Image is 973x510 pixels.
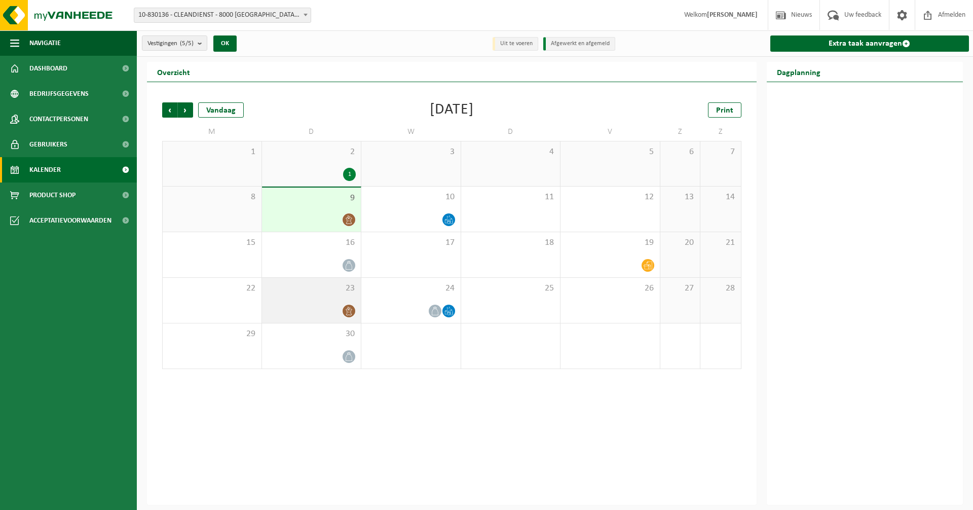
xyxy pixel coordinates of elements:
[770,35,969,52] a: Extra taak aanvragen
[29,132,67,157] span: Gebruikers
[142,35,207,51] button: Vestigingen(5/5)
[767,62,831,82] h2: Dagplanning
[168,147,256,158] span: 1
[134,8,311,22] span: 10-830136 - CLEANDIENST - 8000 BRUGGE, PATHOEKEWEG 48
[134,8,311,23] span: 10-830136 - CLEANDIENST - 8000 BRUGGE, PATHOEKEWEG 48
[461,123,561,141] td: D
[267,283,356,294] span: 23
[665,283,695,294] span: 27
[147,36,194,51] span: Vestigingen
[162,123,262,141] td: M
[566,283,655,294] span: 26
[213,35,237,52] button: OK
[705,147,735,158] span: 7
[198,102,244,118] div: Vandaag
[168,237,256,248] span: 15
[29,157,61,183] span: Kalender
[665,237,695,248] span: 20
[343,168,356,181] div: 1
[665,147,695,158] span: 6
[707,11,758,19] strong: [PERSON_NAME]
[361,123,461,141] td: W
[705,192,735,203] span: 14
[466,283,555,294] span: 25
[700,123,741,141] td: Z
[162,102,177,118] span: Vorige
[543,37,615,51] li: Afgewerkt en afgemeld
[716,106,733,115] span: Print
[267,193,356,204] span: 9
[29,81,89,106] span: Bedrijfsgegevens
[262,123,362,141] td: D
[566,147,655,158] span: 5
[366,192,456,203] span: 10
[566,192,655,203] span: 12
[168,192,256,203] span: 8
[466,237,555,248] span: 18
[366,237,456,248] span: 17
[168,283,256,294] span: 22
[366,147,456,158] span: 3
[29,183,76,208] span: Product Shop
[493,37,538,51] li: Uit te voeren
[665,192,695,203] span: 13
[708,102,741,118] a: Print
[430,102,474,118] div: [DATE]
[180,40,194,47] count: (5/5)
[147,62,200,82] h2: Overzicht
[705,283,735,294] span: 28
[29,106,88,132] span: Contactpersonen
[660,123,701,141] td: Z
[29,30,61,56] span: Navigatie
[366,283,456,294] span: 24
[560,123,660,141] td: V
[178,102,193,118] span: Volgende
[267,237,356,248] span: 16
[29,208,111,233] span: Acceptatievoorwaarden
[267,329,356,340] span: 30
[267,147,356,158] span: 2
[466,192,555,203] span: 11
[566,237,655,248] span: 19
[168,329,256,340] span: 29
[466,147,555,158] span: 4
[705,237,735,248] span: 21
[29,56,67,81] span: Dashboard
